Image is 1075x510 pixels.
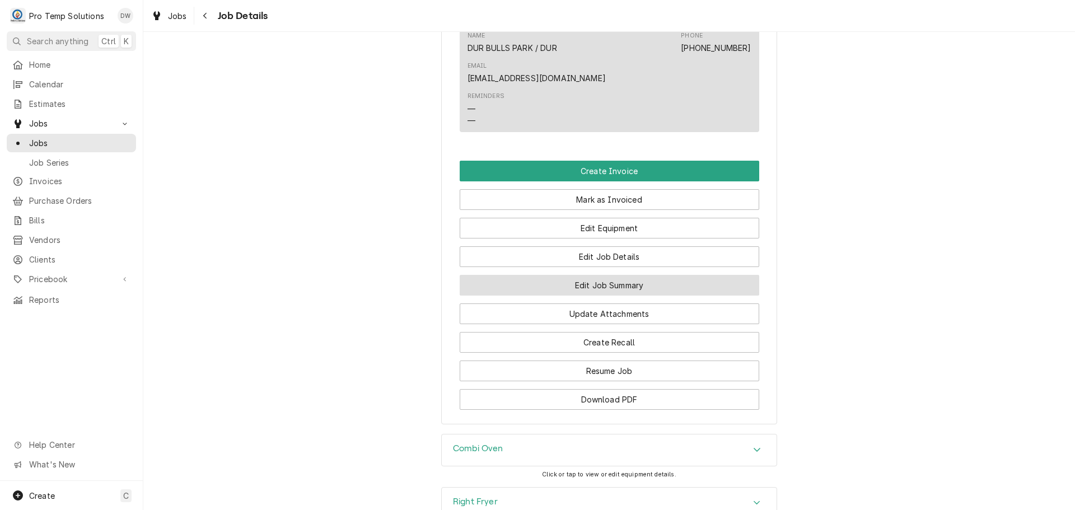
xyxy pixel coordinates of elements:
[7,270,136,288] a: Go to Pricebook
[442,434,777,466] button: Accordion Details Expand Trigger
[7,95,136,113] a: Estimates
[7,436,136,454] a: Go to Help Center
[460,15,759,137] div: Client Contact
[460,161,759,410] div: Button Group
[460,267,759,296] div: Button Group Row
[29,254,130,265] span: Clients
[101,35,116,47] span: Ctrl
[681,31,703,40] div: Phone
[29,98,130,110] span: Estimates
[124,35,129,47] span: K
[7,172,136,190] a: Invoices
[7,114,136,133] a: Go to Jobs
[460,324,759,353] div: Button Group Row
[10,8,26,24] div: Pro Temp Solutions's Avatar
[460,25,759,132] div: Contact
[29,195,130,207] span: Purchase Orders
[460,161,759,181] div: Button Group Row
[214,8,268,24] span: Job Details
[460,181,759,210] div: Button Group Row
[460,275,759,296] button: Edit Job Summary
[453,497,498,507] h3: Right Fryer
[468,92,504,101] div: Reminders
[460,296,759,324] div: Button Group Row
[168,10,187,22] span: Jobs
[460,361,759,381] button: Resume Job
[7,231,136,249] a: Vendors
[681,43,751,53] a: [PHONE_NUMBER]
[468,31,557,54] div: Name
[460,161,759,181] button: Create Invoice
[468,62,487,71] div: Email
[7,455,136,474] a: Go to What's New
[118,8,133,24] div: DW
[468,73,606,83] a: [EMAIL_ADDRESS][DOMAIN_NAME]
[460,353,759,381] div: Button Group Row
[118,8,133,24] div: Dana Williams's Avatar
[7,31,136,51] button: Search anythingCtrlK
[7,153,136,172] a: Job Series
[441,434,777,466] div: Combi Oven
[29,214,130,226] span: Bills
[7,134,136,152] a: Jobs
[29,78,130,90] span: Calendar
[29,59,130,71] span: Home
[29,137,130,149] span: Jobs
[468,103,475,115] div: —
[29,234,130,246] span: Vendors
[7,250,136,269] a: Clients
[7,191,136,210] a: Purchase Orders
[147,7,191,25] a: Jobs
[460,303,759,324] button: Update Attachments
[29,273,114,285] span: Pricebook
[460,246,759,267] button: Edit Job Details
[460,25,759,137] div: Client Contact List
[468,31,485,40] div: Name
[29,458,129,470] span: What's New
[468,62,606,84] div: Email
[29,491,55,500] span: Create
[29,439,129,451] span: Help Center
[468,92,504,126] div: Reminders
[27,35,88,47] span: Search anything
[542,471,676,478] span: Click or tap to view or edit equipment details.
[468,42,557,54] div: DUR BULLS PARK / DUR
[7,75,136,93] a: Calendar
[197,7,214,25] button: Navigate back
[29,157,130,169] span: Job Series
[7,211,136,230] a: Bills
[460,218,759,238] button: Edit Equipment
[123,490,129,502] span: C
[460,332,759,353] button: Create Recall
[7,291,136,309] a: Reports
[7,55,136,74] a: Home
[681,31,751,54] div: Phone
[460,238,759,267] div: Button Group Row
[29,175,130,187] span: Invoices
[29,10,104,22] div: Pro Temp Solutions
[468,115,475,127] div: —
[29,294,130,306] span: Reports
[29,118,114,129] span: Jobs
[460,389,759,410] button: Download PDF
[460,381,759,410] div: Button Group Row
[453,443,503,454] h3: Combi Oven
[442,434,777,466] div: Accordion Header
[10,8,26,24] div: P
[460,189,759,210] button: Mark as Invoiced
[460,210,759,238] div: Button Group Row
